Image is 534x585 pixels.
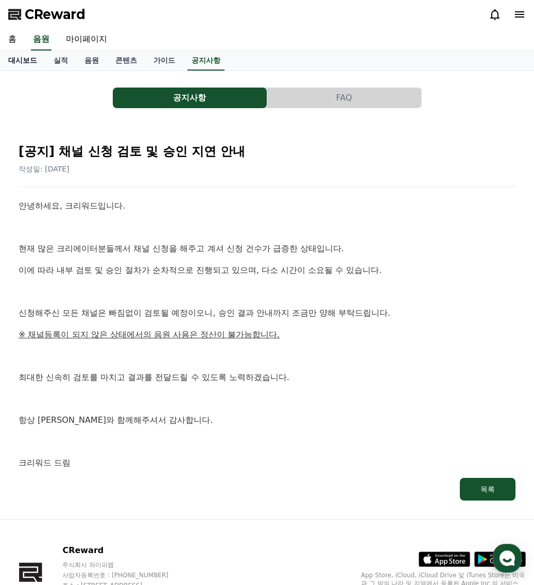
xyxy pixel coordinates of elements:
p: 최대한 신속히 검토를 마치고 결과를 전달드릴 수 있도록 노력하겠습니다. [19,371,515,384]
span: 대화 [94,342,107,351]
h2: [공지] 채널 신청 검토 및 승인 지연 안내 [19,143,515,160]
u: ※ 채널등록이 되지 않은 상태에서의 음원 사용은 정산이 불가능합니다. [19,330,280,339]
button: 공지사항 [113,88,267,108]
a: 가이드 [145,51,183,71]
p: 크리워드 드림 [19,456,515,470]
p: CReward [62,544,188,557]
a: 콘텐츠 [107,51,145,71]
span: 설정 [159,342,171,350]
span: 작성일: [DATE] [19,165,70,173]
a: 홈 [3,326,68,352]
p: 이에 따라 내부 검토 및 승인 절차가 순차적으로 진행되고 있으며, 다소 시간이 소요될 수 있습니다. [19,264,515,277]
a: 음원 [31,29,51,50]
p: 현재 많은 크리에이터분들께서 채널 신청을 해주고 계셔 신청 건수가 급증한 상태입니다. [19,242,515,255]
p: 안녕하세요, 크리워드입니다. [19,199,515,213]
p: 신청해주신 모든 채널은 빠짐없이 검토될 예정이오니, 승인 결과 안내까지 조금만 양해 부탁드립니다. [19,306,515,320]
a: 음원 [76,51,107,71]
span: 홈 [32,342,39,350]
a: 대화 [68,326,133,352]
a: FAQ [267,88,422,108]
a: 실적 [45,51,76,71]
p: 사업자등록번호 : [PHONE_NUMBER] [62,571,188,579]
button: FAQ [267,88,421,108]
p: 주식회사 와이피랩 [62,561,188,569]
a: 목록 [19,478,515,501]
div: 목록 [480,484,495,494]
p: 항상 [PERSON_NAME]와 함께해주셔서 감사합니다. [19,414,515,427]
a: 설정 [133,326,198,352]
span: CReward [25,6,85,23]
a: 마이페이지 [58,29,115,50]
a: CReward [8,6,85,23]
button: 목록 [460,478,515,501]
a: 공지사항 [187,51,225,71]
